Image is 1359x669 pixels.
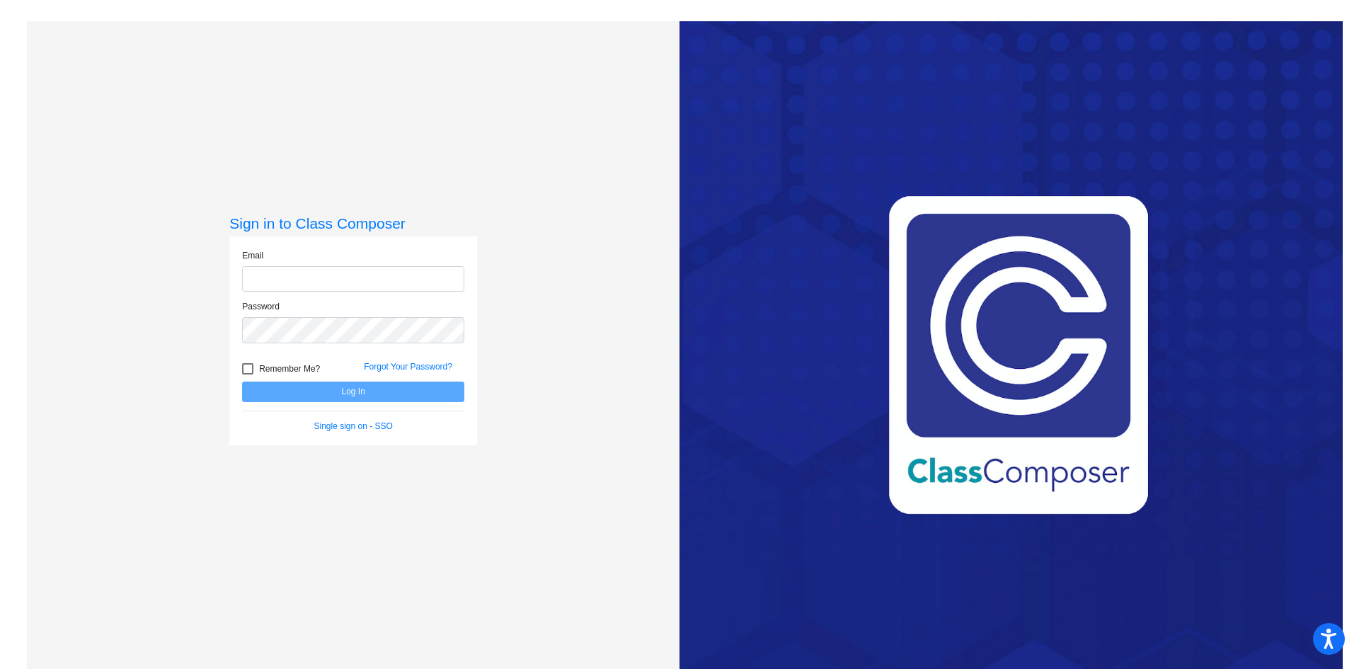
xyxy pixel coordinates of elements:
span: Remember Me? [259,360,320,377]
h3: Sign in to Class Composer [229,215,477,232]
a: Single sign on - SSO [314,421,393,431]
a: Forgot Your Password? [364,362,452,372]
label: Email [242,249,263,262]
label: Password [242,300,280,313]
button: Log In [242,382,464,402]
